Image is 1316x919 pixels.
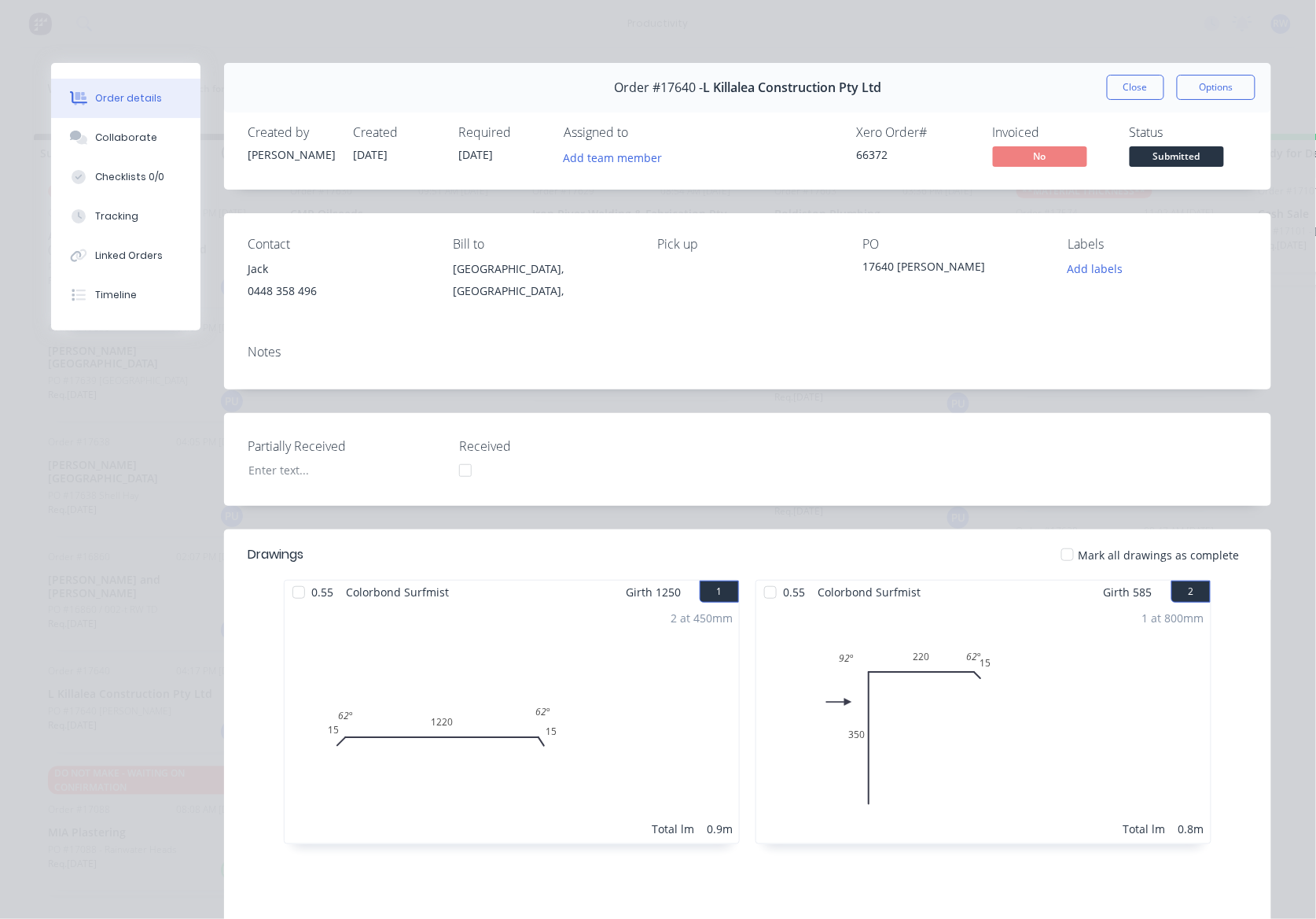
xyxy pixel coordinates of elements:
[51,275,200,315] button: Timeline
[248,345,1248,360] div: Notes
[95,170,164,184] div: Checklists 0/0
[353,147,388,162] span: [DATE]
[856,146,974,163] div: 66372
[1079,547,1240,563] span: Mark all drawings as complete
[51,236,200,275] button: Linked Orders
[1130,125,1248,140] div: Status
[564,125,721,140] div: Assigned to
[707,821,733,837] div: 0.9m
[555,146,671,168] button: Add team member
[564,146,671,168] button: Add team member
[756,603,1211,843] div: 03502201592º62º1 at 800mmTotal lm0.8m
[1059,258,1131,279] button: Add labels
[777,581,811,603] span: 0.55
[248,280,428,302] div: 0448 358 496
[248,125,334,140] div: Created by
[453,258,633,308] div: [GEOGRAPHIC_DATA], [GEOGRAPHIC_DATA],
[51,79,200,118] button: Order details
[95,91,162,105] div: Order details
[353,125,439,140] div: Created
[614,80,703,95] span: Order #17640 -
[51,197,200,236] button: Tracking
[700,581,739,603] button: 1
[993,125,1111,140] div: Invoiced
[340,581,455,603] span: Colorbond Surfmist
[1123,821,1166,837] div: Total lm
[453,237,633,252] div: Bill to
[1107,75,1164,100] button: Close
[305,581,340,603] span: 0.55
[1068,237,1248,252] div: Labels
[1177,75,1255,100] button: Options
[248,258,428,280] div: Jack
[856,125,974,140] div: Xero Order #
[626,581,681,603] span: Girth 1250
[862,237,1042,252] div: PO
[95,209,138,223] div: Tracking
[95,288,137,302] div: Timeline
[1171,581,1211,603] button: 2
[658,237,838,252] div: Pick up
[1142,610,1204,626] div: 1 at 800mm
[458,125,545,140] div: Required
[1130,146,1224,170] button: Submitted
[1130,146,1224,166] span: Submitted
[248,146,334,163] div: [PERSON_NAME]
[248,258,428,308] div: Jack0448 358 496
[703,80,881,95] span: L Killalea Construction Pty Ltd
[248,545,303,564] div: Drawings
[458,147,493,162] span: [DATE]
[459,437,656,456] label: Received
[811,581,927,603] span: Colorbond Surfmist
[95,249,163,263] div: Linked Orders
[285,603,739,843] div: 01512201562º62º2 at 450mmTotal lm0.9m
[652,821,694,837] div: Total lm
[248,237,428,252] div: Contact
[993,146,1087,166] span: No
[862,258,1042,280] div: 17640 [PERSON_NAME]
[51,157,200,197] button: Checklists 0/0
[1104,581,1152,603] span: Girth 585
[453,258,633,302] div: [GEOGRAPHIC_DATA], [GEOGRAPHIC_DATA],
[671,610,733,626] div: 2 at 450mm
[248,437,444,456] label: Partially Received
[1178,821,1204,837] div: 0.8m
[95,131,157,145] div: Collaborate
[51,118,200,157] button: Collaborate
